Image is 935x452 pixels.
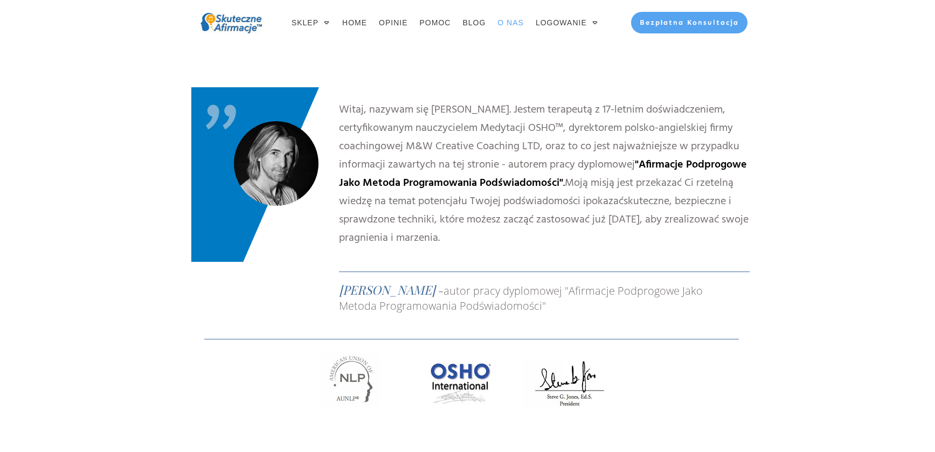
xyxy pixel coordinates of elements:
img: Certyfikowany-przez [321,353,623,407]
span: pokazać [586,193,624,210]
a: Bezpłatna Konsultacja [631,12,748,33]
span: - [438,283,444,297]
a: OPINIE [379,15,407,30]
span: Bezpłatna Konsultacja [640,18,739,26]
a: O NAS [497,15,524,30]
span: autor pracy dyplomowej "Afirmacje Podprogowe Jako Metoda Programowania Podświadomości" [339,283,703,313]
a: HOME [342,15,367,30]
span: " [205,39,237,228]
span: LOGOWANIE [536,15,587,30]
a: POMOC [420,15,451,30]
span: . [563,175,565,192]
span: SKLEP [292,15,318,30]
a: LOGOWANIE [536,15,599,30]
span: [PERSON_NAME] [339,281,435,298]
img: hubert-right [234,121,318,206]
a: BLOG [462,15,486,30]
span: Witaj, n [339,101,375,119]
span: azywam się [PERSON_NAME]. Jestem terapeutą z 17-letnim doświadczeniem, certyfikowanym nauczyciele... [339,101,749,247]
a: SKLEP [292,15,330,30]
span: skuteczne, bezpieczne i sprawdzone techniki, które możesz zacząć zastosować już [DATE], aby zreal... [339,193,749,247]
